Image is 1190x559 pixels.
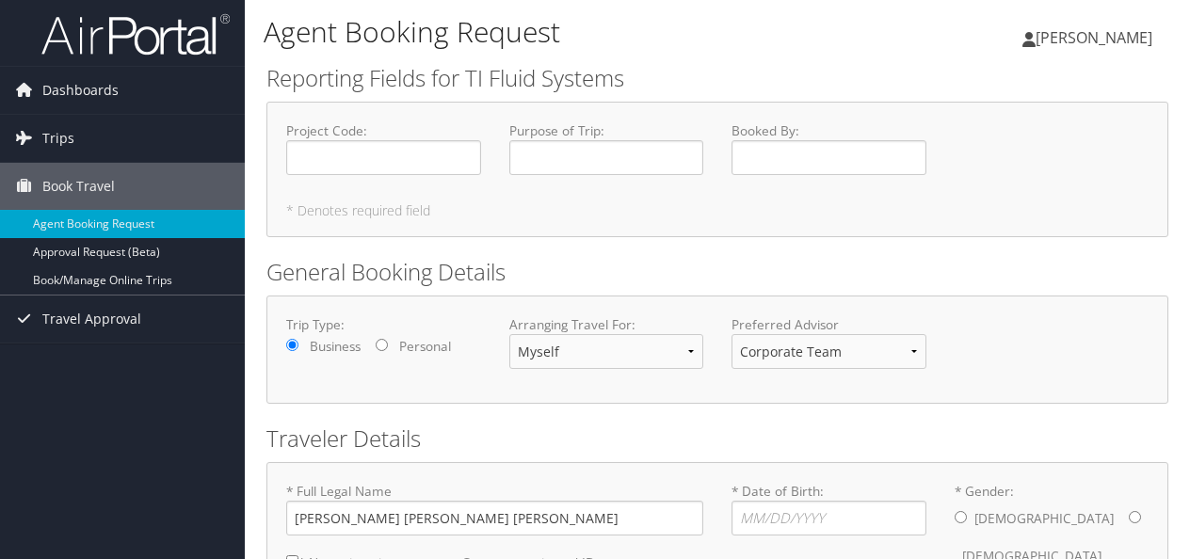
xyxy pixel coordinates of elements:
label: Business [310,337,361,356]
span: Dashboards [42,67,119,114]
a: [PERSON_NAME] [1022,9,1171,66]
label: * Date of Birth: [732,482,926,535]
span: Trips [42,115,74,162]
input: Purpose of Trip: [509,140,704,175]
input: * Full Legal Name [286,501,703,535]
h5: * Denotes required field [286,204,1149,217]
span: [PERSON_NAME] [1036,27,1152,48]
label: Booked By : [732,121,926,175]
span: Book Travel [42,163,115,210]
h2: Traveler Details [266,423,1168,455]
label: Arranging Travel For: [509,315,704,334]
input: * Gender:[DEMOGRAPHIC_DATA][DEMOGRAPHIC_DATA] [1129,511,1141,523]
label: Purpose of Trip : [509,121,704,175]
label: * Full Legal Name [286,482,703,535]
label: Personal [399,337,451,356]
input: Project Code: [286,140,481,175]
label: Project Code : [286,121,481,175]
label: [DEMOGRAPHIC_DATA] [974,501,1114,536]
h1: Agent Booking Request [264,12,869,52]
img: airportal-logo.png [41,12,230,56]
h2: General Booking Details [266,256,1168,288]
span: Travel Approval [42,295,141,343]
input: * Date of Birth: [732,501,926,535]
h2: Reporting Fields for TI Fluid Systems [266,62,1168,94]
input: * Gender:[DEMOGRAPHIC_DATA][DEMOGRAPHIC_DATA] [955,511,967,523]
input: Booked By: [732,140,926,175]
label: Preferred Advisor [732,315,926,334]
label: Trip Type: [286,315,481,334]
